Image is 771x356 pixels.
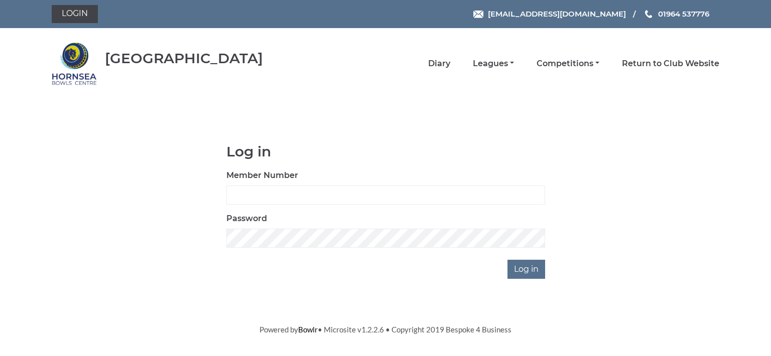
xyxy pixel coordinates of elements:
[473,58,514,69] a: Leagues
[507,260,545,279] input: Log in
[645,10,652,18] img: Phone us
[658,9,709,19] span: 01964 537776
[622,58,719,69] a: Return to Club Website
[226,169,298,182] label: Member Number
[644,8,709,20] a: Phone us 01964 537776
[260,325,511,334] span: Powered by • Microsite v1.2.2.6 • Copyright 2019 Bespoke 4 Business
[298,325,318,334] a: Bowlr
[537,58,599,69] a: Competitions
[105,51,263,66] div: [GEOGRAPHIC_DATA]
[488,9,626,19] span: [EMAIL_ADDRESS][DOMAIN_NAME]
[473,8,626,20] a: Email [EMAIL_ADDRESS][DOMAIN_NAME]
[52,41,97,86] img: Hornsea Bowls Centre
[473,11,483,18] img: Email
[226,144,545,159] h1: Log in
[428,58,450,69] a: Diary
[52,5,98,23] a: Login
[226,213,267,225] label: Password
